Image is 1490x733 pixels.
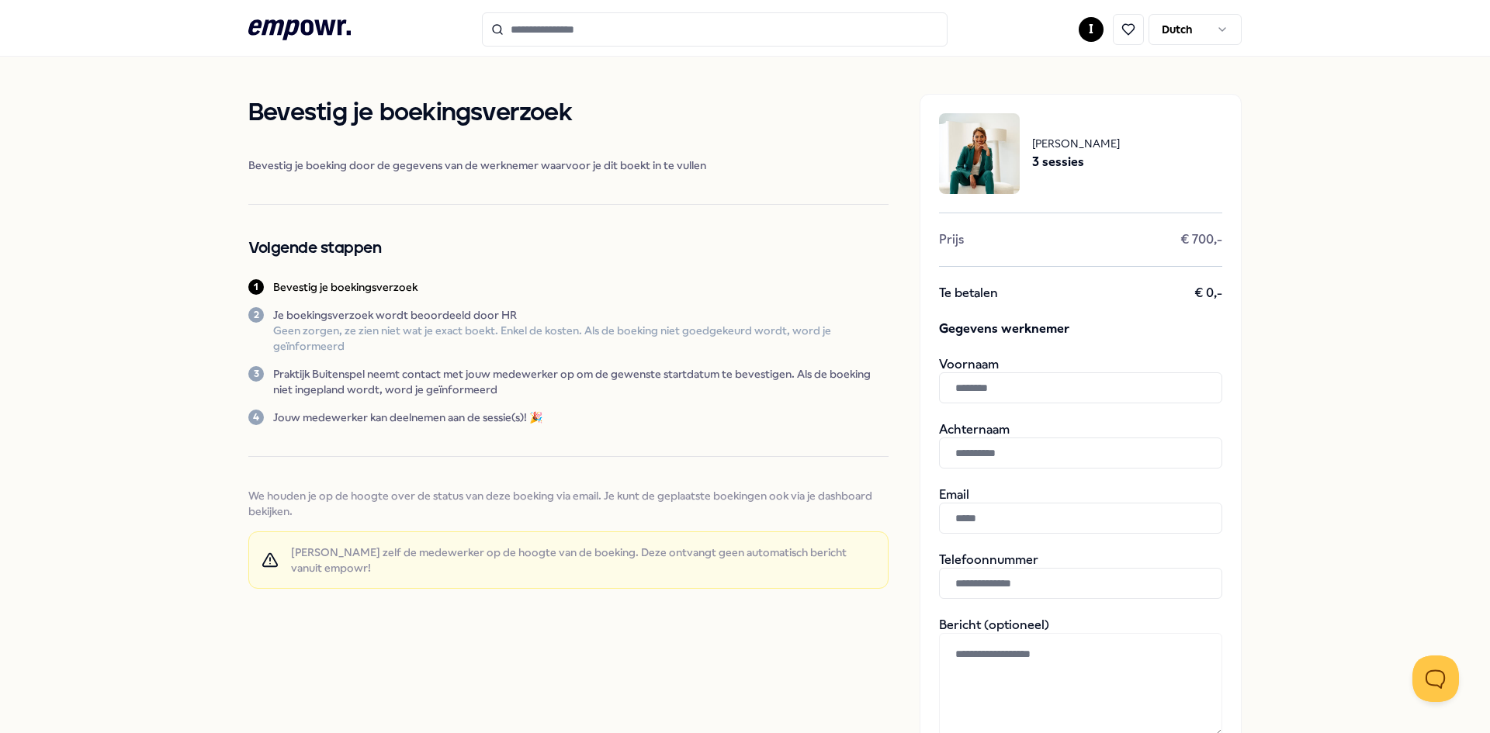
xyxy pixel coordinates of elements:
[1412,655,1459,702] iframe: Help Scout Beacon - Open
[939,320,1222,338] span: Gegevens werknemer
[248,488,889,519] span: We houden je op de hoogte over de status van deze boeking via email. Je kunt de geplaatste boekin...
[273,307,889,323] p: Je boekingsverzoek wordt beoordeeld door HR
[482,12,948,47] input: Search for products, categories or subcategories
[273,366,889,397] p: Praktijk Buitenspel neemt contact met jouw medewerker op om de gewenste startdatum te bevestigen....
[939,422,1222,468] div: Achternaam
[1180,232,1222,247] span: € 700,-
[1194,285,1222,301] span: € 0,-
[291,545,875,576] span: [PERSON_NAME] zelf de medewerker op de hoogte van de boeking. Deze ontvangt geen automatisch beri...
[939,285,998,301] span: Te betalen
[1032,152,1120,172] span: 3 sessies
[273,410,542,425] p: Jouw medewerker kan deelnemen aan de sessie(s)! 🎉
[939,232,964,247] span: Prijs
[248,410,264,425] div: 4
[248,307,264,323] div: 2
[939,552,1222,599] div: Telefoonnummer
[273,279,418,295] p: Bevestig je boekingsverzoek
[939,357,1222,403] div: Voornaam
[248,366,264,382] div: 3
[248,94,889,133] h1: Bevestig je boekingsverzoek
[248,279,264,295] div: 1
[1032,135,1120,152] span: [PERSON_NAME]
[1079,17,1104,42] button: I
[273,323,889,354] p: Geen zorgen, ze zien niet wat je exact boekt. Enkel de kosten. Als de boeking niet goedgekeurd wo...
[248,236,889,261] h2: Volgende stappen
[939,487,1222,534] div: Email
[939,113,1020,194] img: package image
[248,157,889,173] span: Bevestig je boeking door de gegevens van de werknemer waarvoor je dit boekt in te vullen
